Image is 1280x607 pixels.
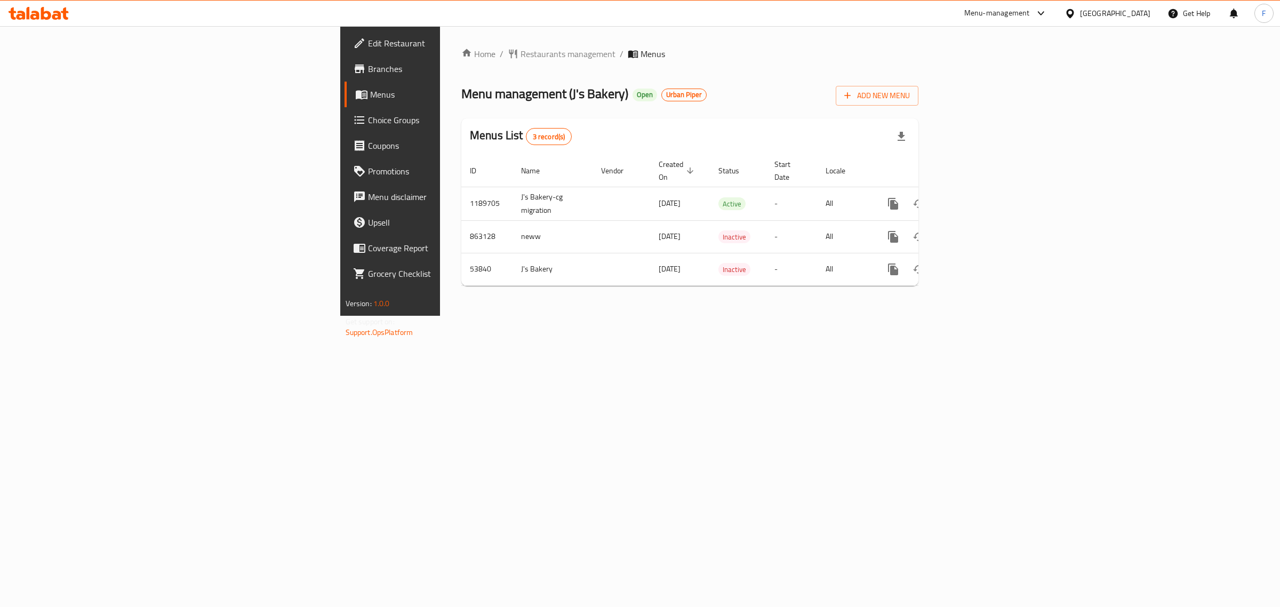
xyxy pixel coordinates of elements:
[633,89,657,101] div: Open
[906,257,932,282] button: Change Status
[368,216,546,229] span: Upsell
[662,90,706,99] span: Urban Piper
[345,107,554,133] a: Choice Groups
[718,231,750,243] span: Inactive
[370,88,546,101] span: Menus
[345,133,554,158] a: Coupons
[817,187,872,220] td: All
[368,165,546,178] span: Promotions
[836,86,918,106] button: Add New Menu
[368,62,546,75] span: Branches
[345,235,554,261] a: Coverage Report
[817,220,872,253] td: All
[817,253,872,285] td: All
[461,155,991,286] table: enhanced table
[641,47,665,60] span: Menus
[368,139,546,152] span: Coupons
[345,210,554,235] a: Upsell
[345,30,554,56] a: Edit Restaurant
[718,263,750,276] span: Inactive
[620,47,623,60] li: /
[659,229,681,243] span: [DATE]
[872,155,991,187] th: Actions
[826,164,859,177] span: Locale
[718,198,746,210] span: Active
[1262,7,1266,19] span: F
[526,132,572,142] span: 3 record(s)
[373,297,390,310] span: 1.0.0
[844,89,910,102] span: Add New Menu
[766,253,817,285] td: -
[526,128,572,145] div: Total records count
[368,114,546,126] span: Choice Groups
[368,267,546,280] span: Grocery Checklist
[470,127,572,145] h2: Menus List
[346,325,413,339] a: Support.OpsPlatform
[964,7,1030,20] div: Menu-management
[345,158,554,184] a: Promotions
[906,224,932,250] button: Change Status
[881,257,906,282] button: more
[766,220,817,253] td: -
[508,47,615,60] a: Restaurants management
[718,164,753,177] span: Status
[346,297,372,310] span: Version:
[1080,7,1150,19] div: [GEOGRAPHIC_DATA]
[659,262,681,276] span: [DATE]
[521,47,615,60] span: Restaurants management
[774,158,804,183] span: Start Date
[346,315,395,329] span: Get support on:
[659,196,681,210] span: [DATE]
[368,190,546,203] span: Menu disclaimer
[368,242,546,254] span: Coverage Report
[659,158,697,183] span: Created On
[906,191,932,217] button: Change Status
[633,90,657,99] span: Open
[345,56,554,82] a: Branches
[345,261,554,286] a: Grocery Checklist
[461,47,918,60] nav: breadcrumb
[345,184,554,210] a: Menu disclaimer
[345,82,554,107] a: Menus
[521,164,554,177] span: Name
[368,37,546,50] span: Edit Restaurant
[718,263,750,276] div: Inactive
[881,224,906,250] button: more
[881,191,906,217] button: more
[718,197,746,210] div: Active
[601,164,637,177] span: Vendor
[718,230,750,243] div: Inactive
[470,164,490,177] span: ID
[889,124,914,149] div: Export file
[766,187,817,220] td: -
